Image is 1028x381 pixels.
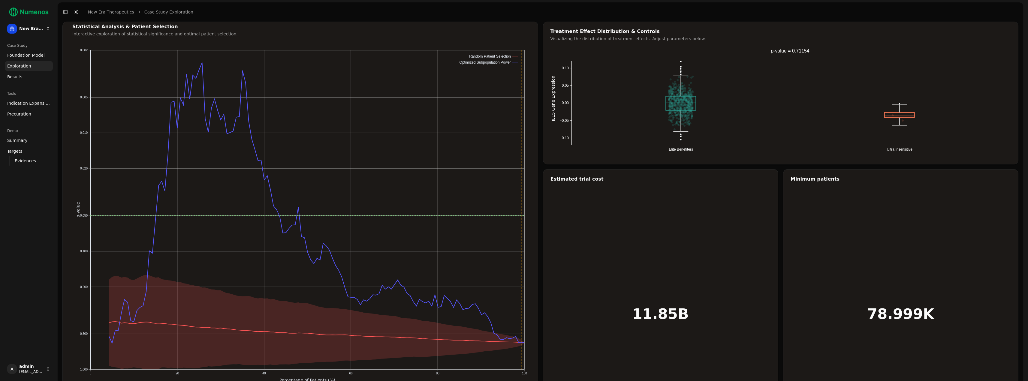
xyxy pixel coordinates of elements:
text: 0.10 [562,66,569,70]
a: Foundation Model [5,50,53,60]
a: New Era Therapeutics [88,9,134,15]
text: 0.05 [562,83,569,88]
text: 100 [522,372,527,375]
span: Exploration [7,63,31,69]
span: admin [19,364,43,369]
nav: breadcrumb [88,9,193,15]
text: Optimized Subpopulation Power [460,60,511,64]
text: Ultra Insensitive [887,147,912,151]
text: 0 [90,372,92,375]
img: Numenos [5,5,53,19]
a: Summary [5,136,53,145]
span: Evidences [15,158,36,164]
div: Demo [5,126,53,136]
text: 0.100 [80,250,88,253]
div: Statistical Analysis & Patient Selection [72,24,528,29]
text: 1.000 [80,368,88,371]
span: Summary [7,137,28,143]
a: Targets [5,146,53,156]
text: 0.002 [80,49,88,52]
text: 20 [176,372,179,375]
button: New Era Therapeutics [5,22,53,36]
span: Targets [7,148,23,154]
span: A [7,364,17,374]
div: Interactive exploration of statistical significance and optimal patient selection. [72,31,528,37]
div: Visualizing the distribution of treatment effects. Adjust parameters below. [550,36,1011,42]
text: Random Patient Selection [469,54,511,58]
text: IL15 Gene Expression [551,76,556,121]
text: Elite Benefiters [669,147,693,151]
text: 0.00 [562,101,569,105]
button: Aadmin[EMAIL_ADDRESS] [5,362,53,376]
span: [EMAIL_ADDRESS] [19,369,43,374]
a: Precuration [5,109,53,119]
a: Exploration [5,61,53,71]
div: Tools [5,89,53,98]
button: Toggle Sidebar [61,8,70,16]
text: 0.020 [80,167,88,170]
text: p-value [76,202,80,217]
text: 0.500 [80,332,88,335]
text: 0.010 [80,131,88,134]
span: Results [7,74,23,80]
text: p-value = 0.71154 [771,48,809,53]
a: Indication Expansion [5,98,53,108]
span: Precuration [7,111,31,117]
span: Foundation Model [7,52,45,58]
text: 80 [436,372,440,375]
text: −0.05 [559,118,569,123]
span: Indication Expansion [7,100,50,106]
text: 0.005 [80,96,88,99]
div: Case Study [5,41,53,50]
text: 40 [262,372,266,375]
span: New Era Therapeutics [19,26,43,31]
div: Treatment Effect Distribution & Controls [550,29,1011,34]
text: 0.200 [80,285,88,289]
text: −0.10 [559,136,569,140]
h1: 78.999K [867,307,934,321]
text: 60 [349,372,353,375]
h1: 11.85B [632,307,689,321]
text: 0.050 [80,214,88,217]
a: Evidences [12,157,46,165]
button: Toggle Dark Mode [72,8,80,16]
a: Results [5,72,53,82]
a: Case Study Exploration [144,9,193,15]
